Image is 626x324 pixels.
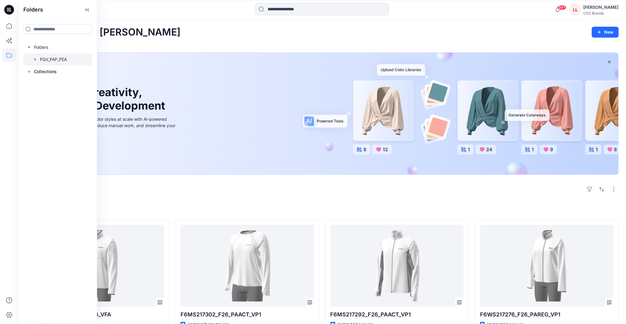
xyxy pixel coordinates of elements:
[570,4,581,15] div: LL
[557,5,567,10] span: 99+
[480,310,614,319] p: F6WS217276_F26_PAREG_VP1
[34,68,57,75] p: Collections
[31,310,164,319] p: F6MS217299_F26_GLREG_VFA
[592,27,619,38] button: New
[330,310,464,319] p: F6MS217292_F26_PAACT_VP1
[330,225,464,307] a: F6MS217292_F26_PAACT_VP1
[181,310,314,319] p: F6MS217302_F26_PAACT_VP1
[583,4,618,11] div: [PERSON_NAME]
[31,225,164,307] a: F6MS217299_F26_GLREG_VFA
[40,142,177,154] a: Discover more
[40,116,177,135] div: Explore ideas faster and recolor styles at scale with AI-powered tools that boost creativity, red...
[181,225,314,307] a: F6MS217302_F26_PAACT_VP1
[25,206,619,214] h4: Styles
[583,11,618,15] div: CSC Brands
[480,225,614,307] a: F6WS217276_F26_PAREG_VP1
[25,27,181,38] h2: Welcome back, [PERSON_NAME]
[40,86,168,112] h1: Unleash Creativity, Speed Up Development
